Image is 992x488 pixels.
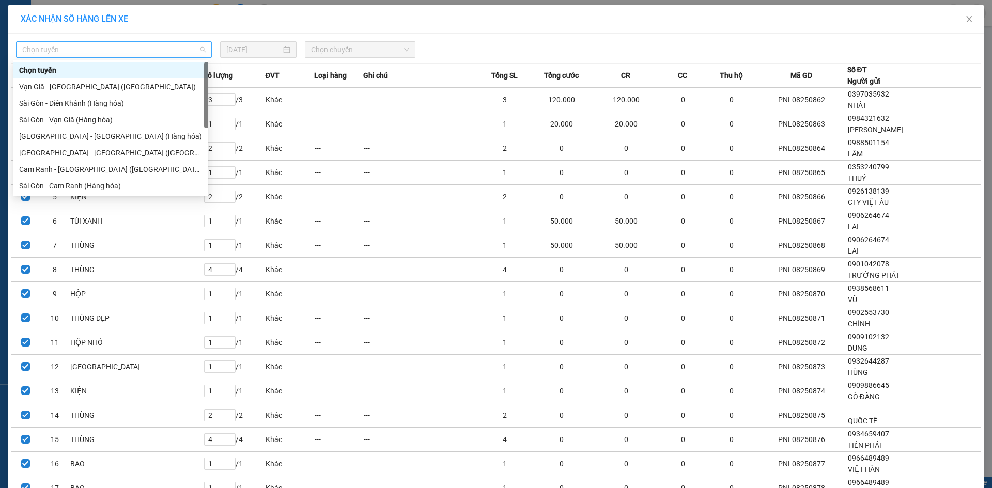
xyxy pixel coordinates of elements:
[529,233,594,258] td: 50.000
[791,70,812,81] span: Mã GD
[594,185,658,209] td: 0
[955,5,984,34] button: Close
[70,282,204,306] td: HỘP
[265,70,280,81] span: ĐVT
[848,430,889,438] span: 0934659407
[19,131,202,142] div: [GEOGRAPHIC_DATA] - [GEOGRAPHIC_DATA] (Hàng hóa)
[707,136,756,161] td: 0
[529,330,594,355] td: 0
[707,209,756,233] td: 0
[265,452,314,476] td: Khác
[363,70,388,81] span: Ghi chú
[658,161,707,185] td: 0
[481,452,530,476] td: 1
[70,355,204,379] td: [GEOGRAPHIC_DATA]
[544,70,579,81] span: Tổng cước
[265,330,314,355] td: Khác
[265,233,314,258] td: Khác
[363,88,481,112] td: ---
[265,258,314,282] td: Khác
[13,112,208,128] div: Sài Gòn - Vạn Giã (Hàng hóa)
[848,271,900,279] span: TRƯỜNG PHÁT
[314,306,363,330] td: ---
[363,452,481,476] td: ---
[848,392,880,401] span: GÒ ĐÀNG
[848,308,889,317] span: 0902553730
[707,452,756,476] td: 0
[19,98,202,109] div: Sài Gòn - Diên Khánh (Hàng hóa)
[529,452,594,476] td: 0
[21,14,128,24] span: XÁC NHẬN SỐ HÀNG LÊN XE
[594,136,658,161] td: 0
[848,101,866,109] span: NHẤT
[848,114,889,122] span: 0984321632
[363,355,481,379] td: ---
[707,306,756,330] td: 0
[314,379,363,403] td: ---
[481,330,530,355] td: 1
[848,235,889,244] span: 0906264674
[265,136,314,161] td: Khác
[314,282,363,306] td: ---
[848,441,883,449] span: TIẾN PHÁT
[13,161,208,178] div: Cam Ranh - Sài Gòn (Hàng Hóa)
[314,161,363,185] td: ---
[594,258,658,282] td: 0
[99,46,204,60] div: 02583827481
[70,403,204,428] td: THÙNG
[70,185,204,209] td: KIỆN
[13,78,208,95] div: Vạn Giã - Sài Gòn (Hàng hóa)
[594,112,658,136] td: 20.000
[314,112,363,136] td: ---
[848,357,889,365] span: 0932644287
[481,282,530,306] td: 1
[848,478,889,486] span: 0966489489
[204,136,265,161] td: / 2
[529,161,594,185] td: 0
[70,306,204,330] td: THÙNG DẸP
[481,306,530,330] td: 1
[204,452,265,476] td: / 1
[756,233,847,258] td: PNL08250868
[658,379,707,403] td: 0
[70,258,204,282] td: THÙNG
[363,258,481,282] td: ---
[529,355,594,379] td: 0
[481,258,530,282] td: 4
[314,428,363,452] td: ---
[756,258,847,282] td: PNL08250869
[848,417,877,425] span: QUỐC TẾ
[204,355,265,379] td: / 1
[594,403,658,428] td: 0
[707,330,756,355] td: 0
[204,306,265,330] td: / 1
[97,67,135,77] span: Chưa thu
[19,81,202,92] div: Vạn Giã - [GEOGRAPHIC_DATA] ([GEOGRAPHIC_DATA])
[965,15,973,23] span: close
[314,452,363,476] td: ---
[756,306,847,330] td: PNL08250871
[707,428,756,452] td: 0
[363,282,481,306] td: ---
[707,185,756,209] td: 0
[756,428,847,452] td: PNL08250876
[363,428,481,452] td: ---
[40,258,70,282] td: 8
[265,185,314,209] td: Khác
[363,306,481,330] td: ---
[363,330,481,355] td: ---
[847,64,880,87] div: Số ĐT Người gửi
[658,282,707,306] td: 0
[707,379,756,403] td: 0
[658,185,707,209] td: 0
[314,258,363,282] td: ---
[848,284,889,292] span: 0938568611
[204,403,265,428] td: / 2
[204,185,265,209] td: / 2
[848,125,903,134] span: [PERSON_NAME]
[756,330,847,355] td: PNL08250872
[658,306,707,330] td: 0
[265,161,314,185] td: Khác
[9,32,91,44] div: THỊNH
[481,428,530,452] td: 4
